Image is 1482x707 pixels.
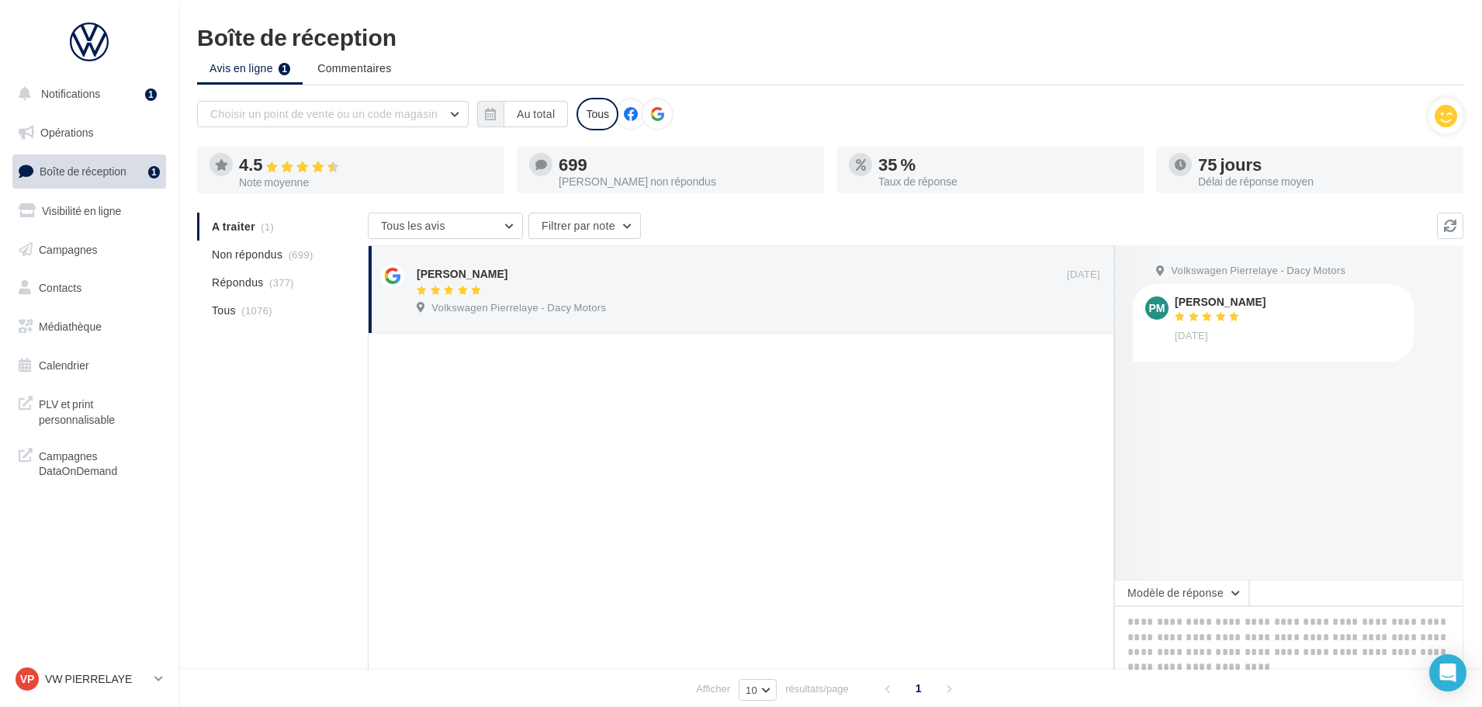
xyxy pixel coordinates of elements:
[559,176,812,187] div: [PERSON_NAME] non répondus
[9,272,169,304] a: Contacts
[9,195,169,227] a: Visibilité en ligne
[1198,156,1451,173] div: 75 jours
[241,304,272,317] span: (1076)
[212,247,282,262] span: Non répondus
[9,116,169,149] a: Opérations
[9,349,169,382] a: Calendrier
[9,234,169,266] a: Campagnes
[148,166,160,178] div: 1
[39,393,160,427] span: PLV et print personnalisable
[40,126,93,139] span: Opérations
[12,664,166,694] a: VP VW PIERRELAYE
[289,248,313,261] span: (699)
[431,301,606,315] span: Volkswagen Pierrelaye - Dacy Motors
[906,676,931,701] span: 1
[9,310,169,343] a: Médiathèque
[785,681,849,696] span: résultats/page
[477,101,568,127] button: Au total
[368,213,523,239] button: Tous les avis
[417,266,507,282] div: [PERSON_NAME]
[9,387,169,433] a: PLV et print personnalisable
[41,87,100,100] span: Notifications
[39,320,102,333] span: Médiathèque
[1429,654,1466,691] div: Open Intercom Messenger
[559,156,812,173] div: 699
[746,684,757,696] span: 10
[239,177,492,188] div: Note moyenne
[39,281,81,294] span: Contacts
[42,204,121,217] span: Visibilité en ligne
[40,165,126,178] span: Boîte de réception
[39,445,160,479] span: Campagnes DataOnDemand
[9,154,169,188] a: Boîte de réception1
[504,101,568,127] button: Au total
[1175,329,1208,343] span: [DATE]
[1114,580,1249,606] button: Modèle de réponse
[1175,296,1266,307] div: [PERSON_NAME]
[1198,176,1451,187] div: Délai de réponse moyen
[577,98,618,130] div: Tous
[45,671,148,687] p: VW PIERRELAYE
[197,101,469,127] button: Choisir un point de vente ou un code magasin
[739,679,777,701] button: 10
[1067,268,1100,282] span: [DATE]
[528,213,641,239] button: Filtrer par note
[9,439,169,485] a: Campagnes DataOnDemand
[145,88,157,101] div: 1
[212,303,236,318] span: Tous
[197,25,1463,48] div: Boîte de réception
[878,156,1131,173] div: 35 %
[39,242,98,255] span: Campagnes
[1171,264,1345,278] span: Volkswagen Pierrelaye - Dacy Motors
[1149,300,1165,316] span: pm
[878,176,1131,187] div: Taux de réponse
[9,78,163,110] button: Notifications 1
[317,61,391,76] span: Commentaires
[212,275,264,290] span: Répondus
[20,671,35,687] span: VP
[696,681,730,696] span: Afficher
[239,156,492,174] div: 4.5
[381,219,445,232] span: Tous les avis
[210,107,438,120] span: Choisir un point de vente ou un code magasin
[269,276,294,289] span: (377)
[39,359,89,372] span: Calendrier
